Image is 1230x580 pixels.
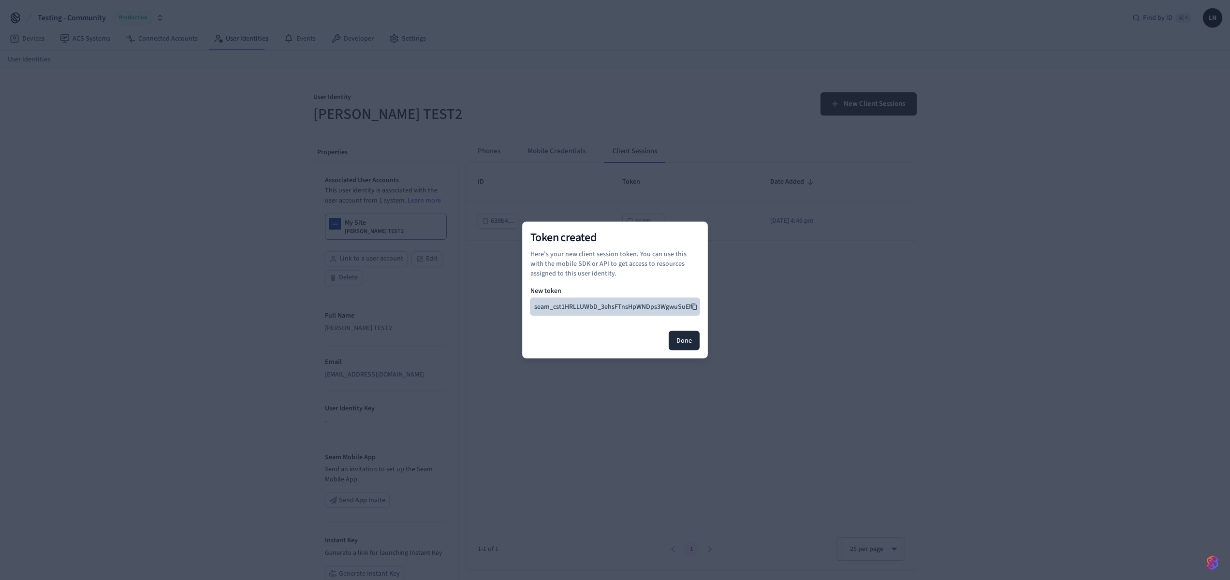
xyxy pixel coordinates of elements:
[1207,555,1218,570] img: SeamLogoGradient.69752ec5.svg
[530,298,700,316] button: seam_cst1HRLLUWbD_3ehsFTnsHpWNDps3WgwuSuEh
[530,230,700,246] h2: Token created
[669,331,700,350] button: Done
[530,249,700,278] p: Here's your new client session token. You can use this with the mobile SDK or API to get access t...
[530,286,700,296] p: New token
